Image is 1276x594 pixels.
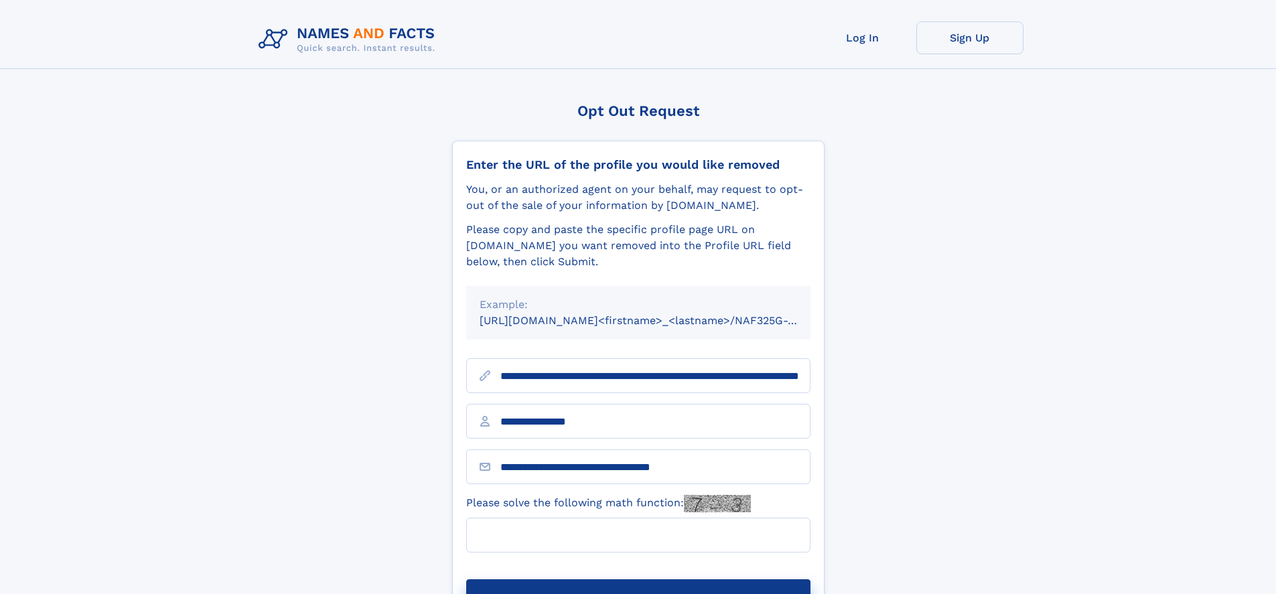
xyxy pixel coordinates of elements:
[466,222,810,270] div: Please copy and paste the specific profile page URL on [DOMAIN_NAME] you want removed into the Pr...
[452,102,825,119] div: Opt Out Request
[480,314,836,327] small: [URL][DOMAIN_NAME]<firstname>_<lastname>/NAF325G-xxxxxxxx
[466,181,810,214] div: You, or an authorized agent on your behalf, may request to opt-out of the sale of your informatio...
[466,157,810,172] div: Enter the URL of the profile you would like removed
[916,21,1023,54] a: Sign Up
[809,21,916,54] a: Log In
[253,21,446,58] img: Logo Names and Facts
[466,495,751,512] label: Please solve the following math function:
[480,297,797,313] div: Example:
